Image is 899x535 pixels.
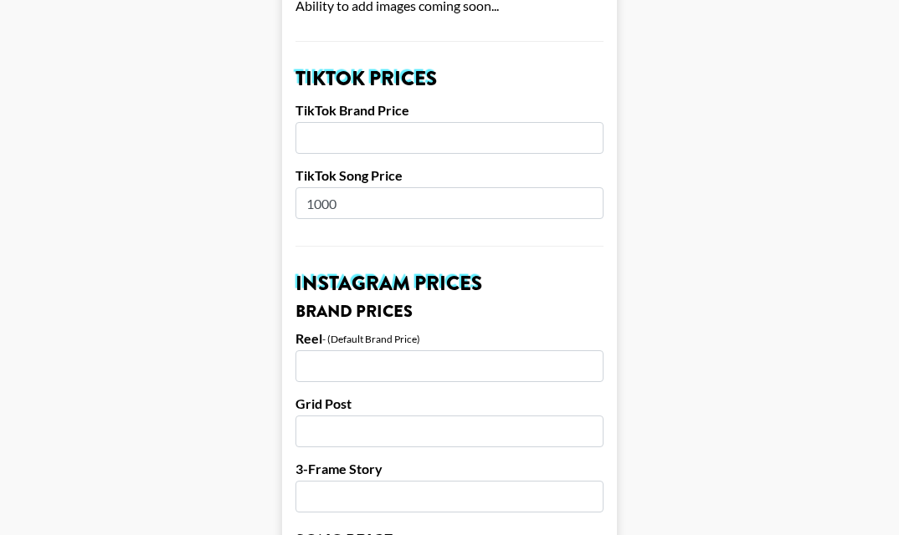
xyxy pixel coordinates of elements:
div: - (Default Brand Price) [322,333,420,345]
label: TikTok Brand Price [295,102,604,119]
label: TikTok Song Price [295,167,604,184]
h2: Instagram Prices [295,273,604,293]
label: Grid Post [295,395,604,412]
h3: Brand Prices [295,303,604,320]
h2: TikTok Prices [295,69,604,89]
label: 3-Frame Story [295,461,604,477]
label: Reel [295,330,322,347]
